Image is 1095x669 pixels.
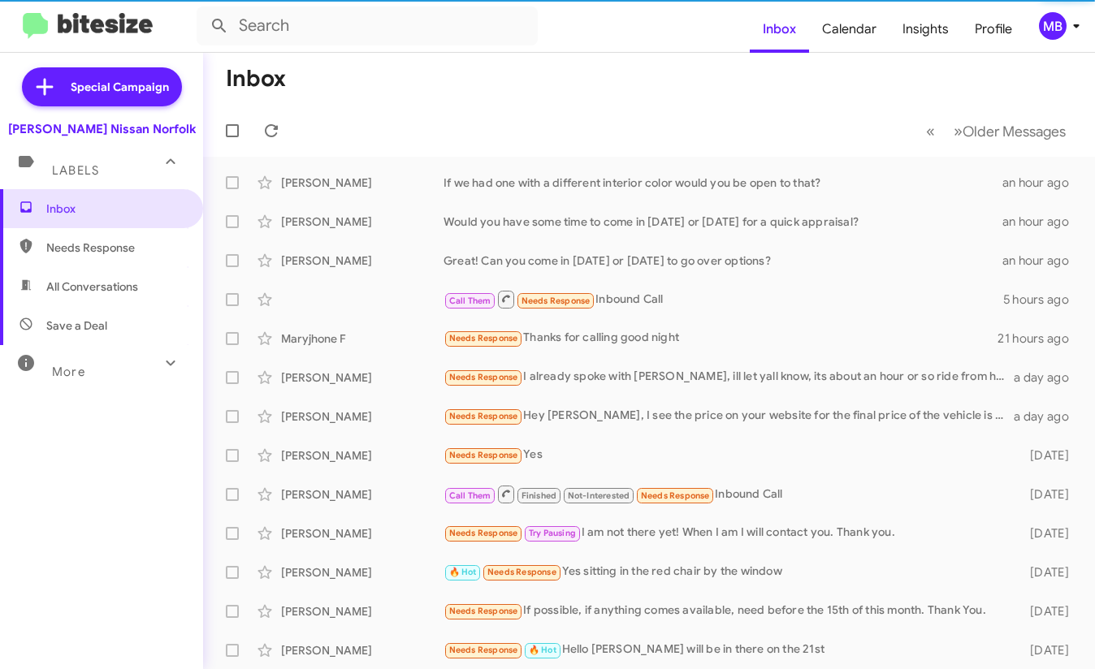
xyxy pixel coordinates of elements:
[281,175,444,191] div: [PERSON_NAME]
[568,490,630,501] span: Not-Interested
[449,296,491,306] span: Call Them
[449,450,518,460] span: Needs Response
[917,114,1076,148] nav: Page navigation example
[444,484,1014,504] div: Inbound Call
[1014,486,1082,503] div: [DATE]
[46,278,138,295] span: All Conversations
[444,602,1014,620] div: If possible, if anything comes available, need before the 15th of this month. Thank You.
[46,317,107,334] span: Save a Deal
[444,641,1014,659] div: Hello [PERSON_NAME] will be in there on the 21st
[281,564,444,581] div: [PERSON_NAME]
[1003,291,1082,308] div: 5 hours ago
[52,163,99,178] span: Labels
[449,528,518,538] span: Needs Response
[281,486,444,503] div: [PERSON_NAME]
[1002,252,1082,269] div: an hour ago
[449,606,518,616] span: Needs Response
[962,6,1025,53] a: Profile
[281,330,444,347] div: Maryjhone F
[444,446,1014,464] div: Yes
[444,368,1014,386] div: I already spoke with [PERSON_NAME], ill let yall know, its about an hour or so ride from here
[444,407,1014,425] div: Hey [PERSON_NAME], I see the price on your website for the final price of the vehicle is $47,000 ...
[281,252,444,269] div: [PERSON_NAME]
[444,175,1002,191] div: If we had one with a different interior color would you be open to that?
[522,490,557,501] span: Finished
[1014,525,1082,542] div: [DATE]
[1014,603,1082,619] div: [DATE]
[22,67,182,106] a: Special Campaign
[197,6,538,45] input: Search
[1014,642,1082,658] div: [DATE]
[809,6,889,53] a: Calendar
[444,214,1002,230] div: Would you have some time to come in [DATE] or [DATE] for a quick appraisal?
[444,329,998,347] div: Thanks for calling good night
[449,490,491,501] span: Call Them
[1002,214,1082,230] div: an hour ago
[444,252,1002,269] div: Great! Can you come in [DATE] or [DATE] to go over options?
[281,214,444,230] div: [PERSON_NAME]
[1014,447,1082,464] div: [DATE]
[281,369,444,386] div: [PERSON_NAME]
[916,114,945,148] button: Previous
[750,6,809,53] a: Inbox
[1014,369,1082,386] div: a day ago
[449,411,518,421] span: Needs Response
[641,490,710,501] span: Needs Response
[226,66,286,92] h1: Inbox
[52,365,85,379] span: More
[944,114,1076,148] button: Next
[8,121,196,137] div: [PERSON_NAME] Nissan Norfolk
[1025,12,1077,40] button: MB
[281,447,444,464] div: [PERSON_NAME]
[444,289,1003,309] div: Inbound Call
[522,296,591,306] span: Needs Response
[889,6,962,53] a: Insights
[1014,408,1082,425] div: a day ago
[449,372,518,382] span: Needs Response
[1002,175,1082,191] div: an hour ago
[46,201,184,217] span: Inbox
[281,525,444,542] div: [PERSON_NAME]
[926,121,935,141] span: «
[1039,12,1067,40] div: MB
[449,333,518,343] span: Needs Response
[281,642,444,658] div: [PERSON_NAME]
[487,567,556,577] span: Needs Response
[449,567,477,577] span: 🔥 Hot
[449,645,518,655] span: Needs Response
[954,121,963,141] span: »
[281,603,444,619] div: [PERSON_NAME]
[444,563,1014,581] div: Yes sitting in the red chair by the window
[1014,564,1082,581] div: [DATE]
[71,79,169,95] span: Special Campaign
[529,645,556,655] span: 🔥 Hot
[444,524,1014,542] div: I am not there yet! When I am I will contact you. Thank you.
[529,528,576,538] span: Try Pausing
[46,240,184,256] span: Needs Response
[998,330,1082,347] div: 21 hours ago
[281,408,444,425] div: [PERSON_NAME]
[963,123,1066,140] span: Older Messages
